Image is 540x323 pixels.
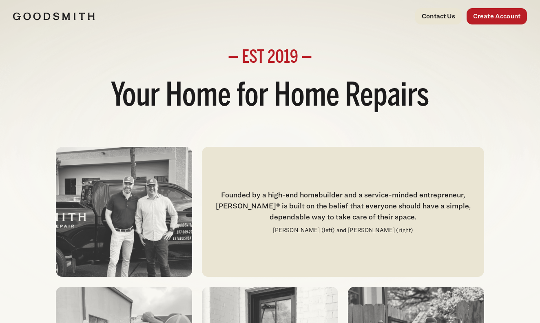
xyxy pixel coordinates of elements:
[467,8,527,24] a: Create Account
[273,226,413,235] p: [PERSON_NAME] (left) and [PERSON_NAME] (right)
[13,49,527,67] h2: — EST 2019 —
[13,12,95,20] img: Goodsmith
[13,77,527,117] h1: Your Home for Home Repairs
[212,189,474,222] div: Founded by a high-end homebuilder and a service-minded entrepreneur, [PERSON_NAME]® is built on t...
[415,8,462,24] a: Contact Us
